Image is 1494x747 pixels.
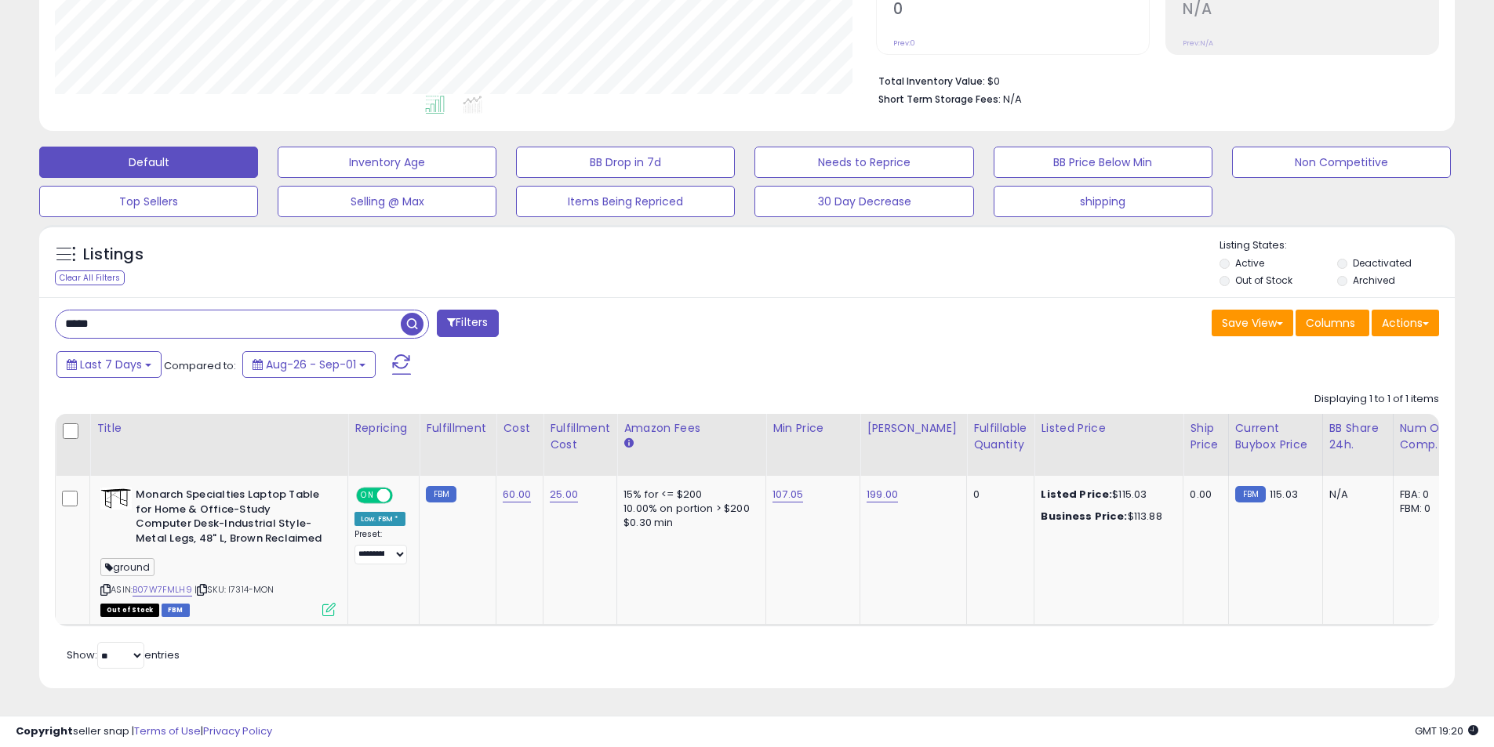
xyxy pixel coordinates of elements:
div: ASIN: [100,488,336,615]
div: Fulfillment Cost [550,420,610,453]
small: Prev: 0 [893,38,915,48]
label: Active [1235,256,1264,270]
button: Non Competitive [1232,147,1451,178]
button: Selling @ Max [278,186,496,217]
div: 0 [973,488,1022,502]
button: Default [39,147,258,178]
b: Business Price: [1041,509,1127,524]
div: FBM: 0 [1400,502,1452,516]
div: 15% for <= $200 [623,488,754,502]
h5: Listings [83,244,144,266]
span: ON [358,489,377,502]
a: Terms of Use [134,723,201,738]
div: Current Buybox Price [1235,420,1316,453]
div: Listed Price [1041,420,1176,437]
div: Repricing [354,420,413,437]
label: Out of Stock [1235,274,1292,287]
span: ground [100,558,154,576]
div: Fulfillment [426,420,489,437]
small: FBM [1235,486,1266,502]
div: Title [96,420,341,437]
button: Save View [1212,310,1293,336]
b: Short Term Storage Fees: [878,92,1001,106]
div: Clear All Filters [55,270,125,285]
div: Min Price [772,420,853,437]
img: 31WU+ZsvDxL._SL40_.jpg [100,488,132,509]
div: [PERSON_NAME] [867,420,960,437]
div: Num of Comp. [1400,420,1457,453]
a: B07W7FMLH9 [133,583,192,597]
span: Columns [1306,315,1355,331]
button: shipping [994,186,1212,217]
span: All listings that are currently out of stock and unavailable for purchase on Amazon [100,604,159,617]
div: 10.00% on portion > $200 [623,502,754,516]
div: Cost [503,420,536,437]
span: Last 7 Days [80,357,142,372]
strong: Copyright [16,723,73,738]
b: Listed Price: [1041,487,1112,502]
span: 115.03 [1270,487,1298,502]
button: Actions [1372,310,1439,336]
span: | SKU: I7314-MON [194,583,274,596]
a: Privacy Policy [203,723,272,738]
button: Inventory Age [278,147,496,178]
a: 199.00 [867,487,898,502]
button: Columns [1296,310,1369,336]
div: $0.30 min [623,516,754,530]
button: Needs to Reprice [754,147,973,178]
div: N/A [1329,488,1381,502]
div: $115.03 [1041,488,1171,502]
button: Items Being Repriced [516,186,735,217]
div: Displaying 1 to 1 of 1 items [1314,392,1439,407]
label: Archived [1353,274,1395,287]
button: BB Drop in 7d [516,147,735,178]
div: Amazon Fees [623,420,759,437]
b: Total Inventory Value: [878,74,985,88]
a: 25.00 [550,487,578,502]
span: FBM [162,604,190,617]
button: Filters [437,310,498,337]
a: 107.05 [772,487,803,502]
li: $0 [878,71,1427,89]
button: Aug-26 - Sep-01 [242,351,376,378]
div: 0.00 [1190,488,1216,502]
span: Aug-26 - Sep-01 [266,357,356,372]
button: Last 7 Days [56,351,162,378]
div: FBA: 0 [1400,488,1452,502]
div: Fulfillable Quantity [973,420,1027,453]
span: Compared to: [164,358,236,373]
div: Low. FBM * [354,512,405,526]
button: 30 Day Decrease [754,186,973,217]
p: Listing States: [1220,238,1455,253]
span: Show: entries [67,647,180,662]
span: OFF [391,489,416,502]
label: Deactivated [1353,256,1412,270]
span: N/A [1003,92,1022,107]
small: Amazon Fees. [623,437,633,451]
small: FBM [426,486,456,502]
button: BB Price Below Min [994,147,1212,178]
div: BB Share 24h. [1329,420,1387,453]
div: Ship Price [1190,420,1221,453]
b: Monarch Specialties Laptop Table for Home & Office-Study Computer Desk-Industrial Style-Metal Leg... [136,488,326,549]
button: Top Sellers [39,186,258,217]
div: seller snap | | [16,724,272,739]
div: $113.88 [1041,509,1171,524]
span: 2025-09-9 19:20 GMT [1415,723,1478,738]
small: Prev: N/A [1183,38,1213,48]
div: Preset: [354,529,407,564]
a: 60.00 [503,487,531,502]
